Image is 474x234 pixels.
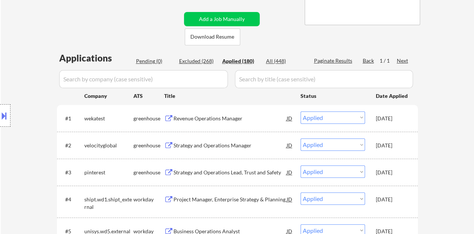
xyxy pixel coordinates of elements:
div: Pending (0) [136,57,173,65]
div: Strategy and Operations Lead, Trust and Safety [173,169,287,176]
div: #4 [65,196,78,203]
div: Back [363,57,375,64]
div: greenhouse [133,142,164,149]
div: Strategy and Operations Manager [173,142,287,149]
button: Add a Job Manually [184,12,260,26]
div: Revenue Operations Manager [173,115,287,122]
div: [DATE] [376,115,409,122]
div: [DATE] [376,169,409,176]
div: Status [301,89,365,102]
div: 1 / 1 [380,57,397,64]
div: Project Manager, Enterprise Strategy & Planning [173,196,287,203]
div: JD [286,138,293,152]
div: JD [286,111,293,125]
div: Paginate Results [314,57,354,64]
input: Search by title (case sensitive) [235,70,413,88]
div: [DATE] [376,142,409,149]
div: Next [397,57,409,64]
div: shipt.wd1.shipt_external [84,196,133,210]
div: Date Applied [376,92,409,100]
div: workday [133,196,164,203]
div: Excluded (268) [179,57,217,65]
div: greenhouse [133,115,164,122]
div: JD [286,165,293,179]
button: Download Resume [185,28,240,45]
div: JD [286,192,293,206]
div: Applied (180) [222,57,260,65]
div: [DATE] [376,196,409,203]
div: ATS [133,92,164,100]
input: Search by company (case sensitive) [59,70,228,88]
div: All (448) [266,57,304,65]
div: Title [164,92,293,100]
div: greenhouse [133,169,164,176]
